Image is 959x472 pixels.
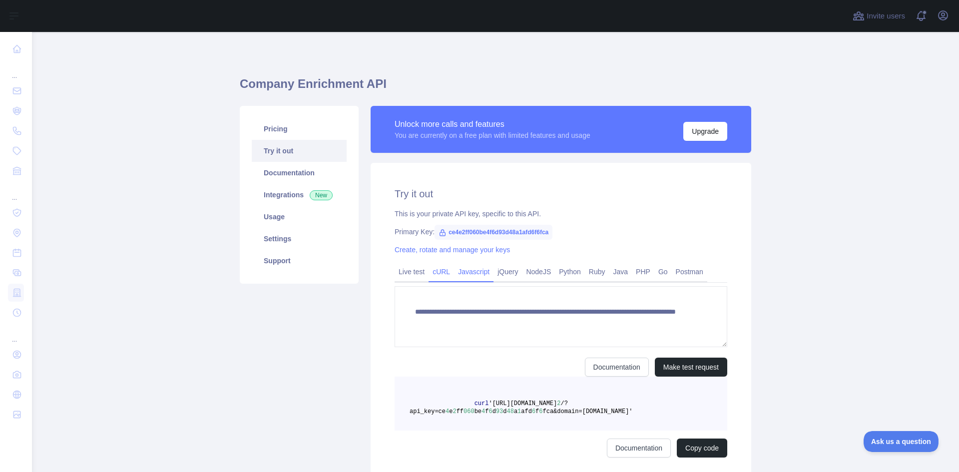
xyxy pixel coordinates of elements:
[514,408,517,415] span: a
[395,227,727,237] div: Primary Key:
[435,225,552,240] span: ce4e2ff060be4f6d93d48a1afd6f6fca
[632,264,654,280] a: PHP
[8,60,24,80] div: ...
[8,182,24,202] div: ...
[252,206,347,228] a: Usage
[464,408,475,415] span: 060
[240,76,751,100] h1: Company Enrichment API
[252,184,347,206] a: Integrations New
[8,324,24,344] div: ...
[672,264,707,280] a: Postman
[867,10,905,22] span: Invite users
[654,264,672,280] a: Go
[585,264,609,280] a: Ruby
[492,408,496,415] span: d
[535,408,539,415] span: f
[446,408,449,415] span: 4
[557,400,560,407] span: 2
[488,400,557,407] span: '[URL][DOMAIN_NAME]
[539,408,542,415] span: 6
[252,162,347,184] a: Documentation
[532,408,535,415] span: 6
[609,264,632,280] a: Java
[252,250,347,272] a: Support
[864,431,939,452] iframe: Toggle Customer Support
[496,408,503,415] span: 93
[453,408,456,415] span: 2
[503,408,506,415] span: d
[683,122,727,141] button: Upgrade
[488,408,492,415] span: 6
[521,408,532,415] span: afd
[522,264,555,280] a: NodeJS
[475,408,481,415] span: be
[493,264,522,280] a: jQuery
[395,187,727,201] h2: Try it out
[395,264,429,280] a: Live test
[395,118,590,130] div: Unlock more calls and features
[252,140,347,162] a: Try it out
[481,408,485,415] span: 4
[517,408,521,415] span: 1
[429,264,454,280] a: cURL
[395,130,590,140] div: You are currently on a free plan with limited features and usage
[543,408,633,415] span: fca&domain=[DOMAIN_NAME]'
[252,228,347,250] a: Settings
[395,209,727,219] div: This is your private API key, specific to this API.
[252,118,347,140] a: Pricing
[454,264,493,280] a: Javascript
[449,408,453,415] span: e
[475,400,489,407] span: curl
[395,246,510,254] a: Create, rotate and manage your keys
[457,408,464,415] span: ff
[506,408,513,415] span: 48
[677,439,727,458] button: Copy code
[585,358,649,377] a: Documentation
[485,408,488,415] span: f
[555,264,585,280] a: Python
[310,190,333,200] span: New
[851,8,907,24] button: Invite users
[655,358,727,377] button: Make test request
[607,439,671,458] a: Documentation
